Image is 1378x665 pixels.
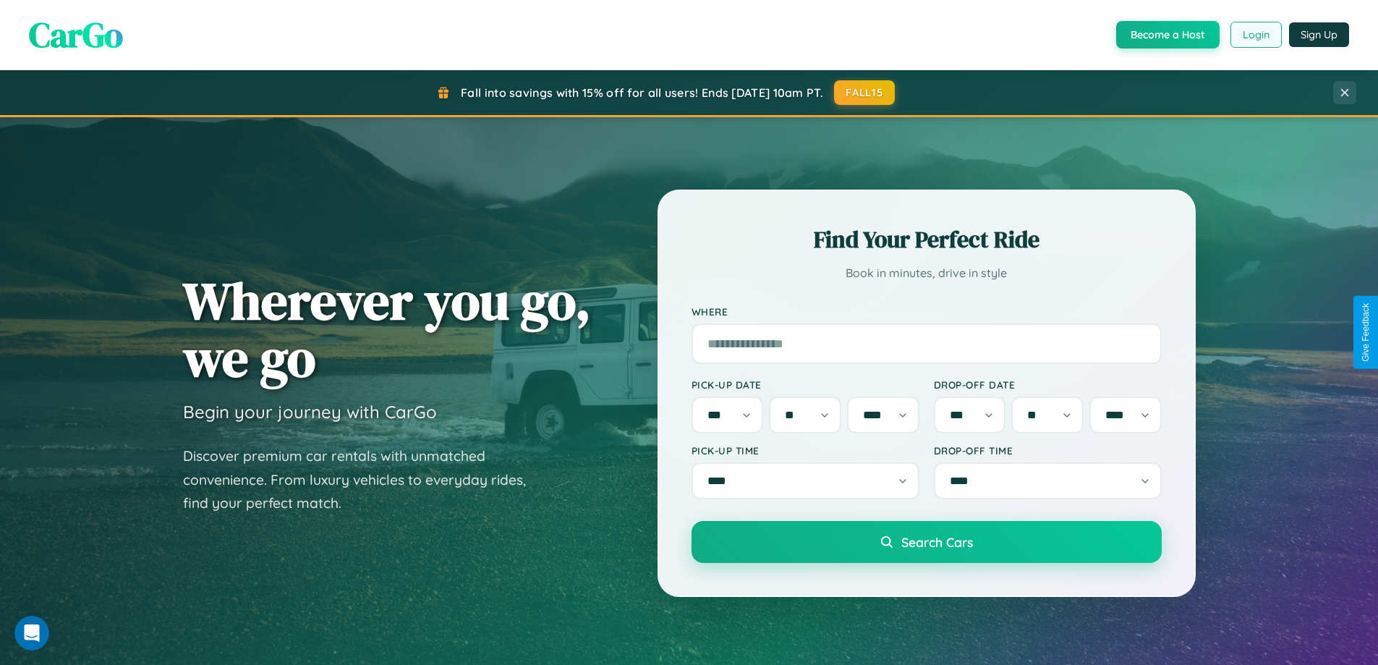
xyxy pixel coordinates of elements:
button: Sign Up [1289,22,1349,47]
button: FALL15 [834,80,895,105]
span: Fall into savings with 15% off for all users! Ends [DATE] 10am PT. [461,85,823,100]
p: Book in minutes, drive in style [692,263,1162,284]
h3: Begin your journey with CarGo [183,401,437,423]
label: Pick-up Time [692,444,919,457]
iframe: Intercom live chat [14,616,49,651]
h1: Wherever you go, we go [183,272,591,386]
button: Become a Host [1116,21,1220,48]
p: Discover premium car rentals with unmatched convenience. From luxury vehicles to everyday rides, ... [183,444,545,515]
div: Give Feedback [1361,303,1371,362]
button: Login [1230,22,1282,48]
span: CarGo [29,11,123,59]
button: Search Cars [692,521,1162,563]
label: Pick-up Date [692,378,919,391]
label: Drop-off Date [934,378,1162,391]
label: Drop-off Time [934,444,1162,457]
h2: Find Your Perfect Ride [692,224,1162,255]
span: Search Cars [901,534,973,550]
label: Where [692,305,1162,318]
